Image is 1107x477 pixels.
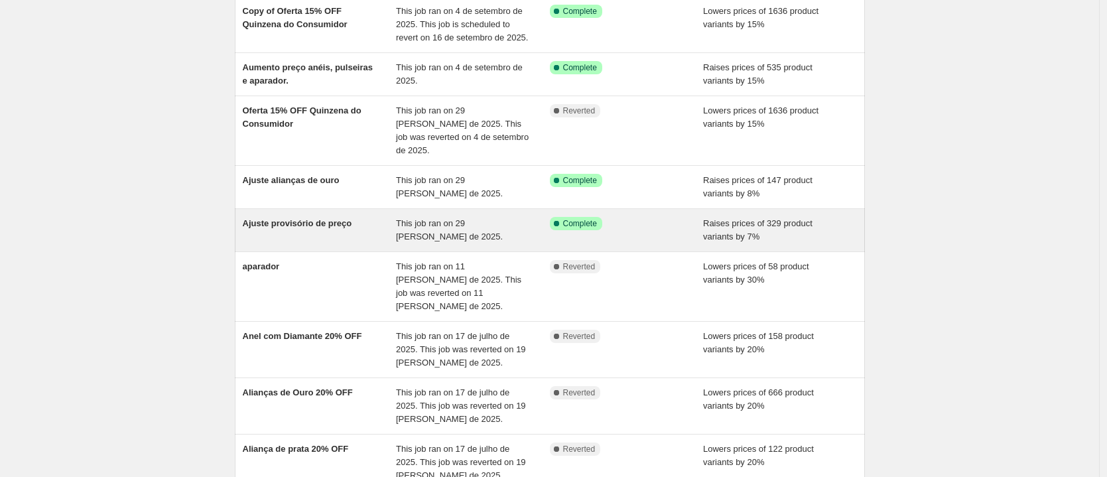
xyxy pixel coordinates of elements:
[243,387,353,397] span: Alianças de Ouro 20% OFF
[703,105,818,129] span: Lowers prices of 1636 product variants by 15%
[563,175,597,186] span: Complete
[563,6,597,17] span: Complete
[243,331,362,341] span: Anel com Diamante 20% OFF
[243,62,373,86] span: Aumento preço anéis, pulseiras e aparador.
[563,62,597,73] span: Complete
[243,444,349,454] span: Aliança de prata 20% OFF
[243,175,340,185] span: Ajuste alianças de ouro
[243,218,352,228] span: Ajuste provisório de preço
[703,261,809,285] span: Lowers prices of 58 product variants by 30%
[703,6,818,29] span: Lowers prices of 1636 product variants by 15%
[703,62,813,86] span: Raises prices of 535 product variants by 15%
[563,261,596,272] span: Reverted
[703,387,814,411] span: Lowers prices of 666 product variants by 20%
[396,105,529,155] span: This job ran on 29 [PERSON_NAME] de 2025. This job was reverted on 4 de setembro de 2025.
[396,261,521,311] span: This job ran on 11 [PERSON_NAME] de 2025. This job was reverted on 11 [PERSON_NAME] de 2025.
[563,387,596,398] span: Reverted
[703,331,814,354] span: Lowers prices of 158 product variants by 20%
[396,218,503,241] span: This job ran on 29 [PERSON_NAME] de 2025.
[243,261,280,271] span: aparador
[703,218,813,241] span: Raises prices of 329 product variants by 7%
[396,387,526,424] span: This job ran on 17 de julho de 2025. This job was reverted on 19 [PERSON_NAME] de 2025.
[703,175,813,198] span: Raises prices of 147 product variants by 8%
[396,62,523,86] span: This job ran on 4 de setembro de 2025.
[396,175,503,198] span: This job ran on 29 [PERSON_NAME] de 2025.
[243,6,348,29] span: Copy of Oferta 15% OFF Quinzena do Consumidor
[396,331,526,368] span: This job ran on 17 de julho de 2025. This job was reverted on 19 [PERSON_NAME] de 2025.
[243,105,361,129] span: Oferta 15% OFF Quinzena do Consumidor
[563,105,596,116] span: Reverted
[703,444,814,467] span: Lowers prices of 122 product variants by 20%
[563,218,597,229] span: Complete
[563,444,596,454] span: Reverted
[563,331,596,342] span: Reverted
[396,6,528,42] span: This job ran on 4 de setembro de 2025. This job is scheduled to revert on 16 de setembro de 2025.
